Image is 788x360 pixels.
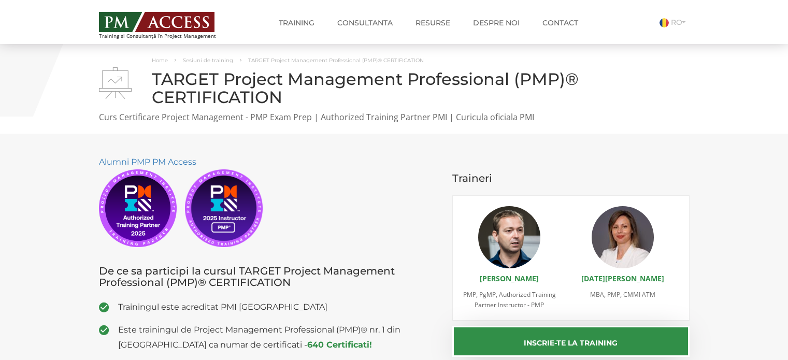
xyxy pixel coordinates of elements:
[535,12,586,33] a: Contact
[99,67,132,99] img: TARGET Project Management Professional (PMP)® CERTIFICATION
[480,273,539,283] a: [PERSON_NAME]
[118,322,437,352] span: Este trainingul de Project Management Professional (PMP)® nr. 1 din [GEOGRAPHIC_DATA] ca numar de...
[118,299,437,314] span: Trainingul este acreditat PMI [GEOGRAPHIC_DATA]
[660,18,690,27] a: RO
[452,172,690,184] h3: Traineri
[99,111,690,123] p: Curs Certificare Project Management - PMP Exam Prep | Authorized Training Partner PMI | Curicula ...
[152,57,168,64] a: Home
[99,33,235,39] span: Training și Consultanță în Project Management
[660,18,669,27] img: Romana
[581,273,664,283] a: [DATE][PERSON_NAME]
[408,12,458,33] a: Resurse
[271,12,322,33] a: Training
[99,70,690,106] h1: TARGET Project Management Professional (PMP)® CERTIFICATION
[329,12,400,33] a: Consultanta
[465,12,527,33] a: Despre noi
[463,290,556,309] span: PMP, PgMP, Authorized Training Partner Instructor - PMP
[99,157,196,167] a: Alumni PMP PM Access
[99,9,235,39] a: Training și Consultanță în Project Management
[307,340,372,350] a: 640 Certificati!
[248,57,424,64] span: TARGET Project Management Professional (PMP)® CERTIFICATION
[590,290,655,299] span: MBA, PMP, CMMI ATM
[183,57,233,64] a: Sesiuni de training
[99,265,437,288] h3: De ce sa participi la cursul TARGET Project Management Professional (PMP)® CERTIFICATION
[99,12,214,32] img: PM ACCESS - Echipa traineri si consultanti certificati PMP: Narciss Popescu, Mihai Olaru, Monica ...
[452,326,690,357] button: Inscrie-te la training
